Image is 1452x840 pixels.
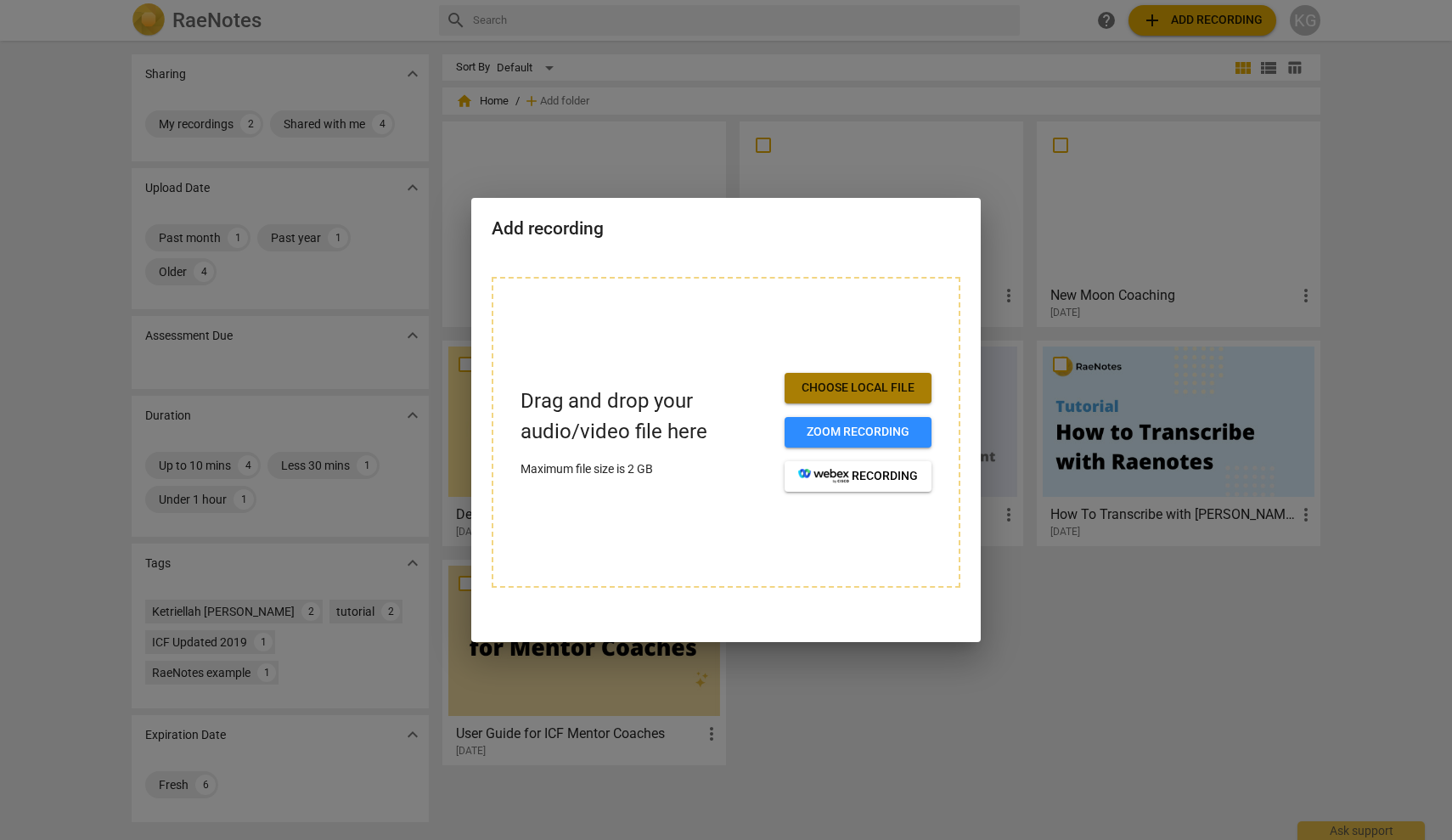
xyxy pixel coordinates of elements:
span: recording [798,468,918,485]
h2: Add recording [492,218,960,240]
p: Maximum file size is 2 GB [521,460,771,478]
p: Drag and drop your audio/video file here [521,386,771,446]
button: Choose local file [785,373,931,403]
button: Zoom recording [785,417,931,448]
span: Choose local file [798,380,918,397]
span: Zoom recording [798,424,918,441]
button: recording [785,461,931,492]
